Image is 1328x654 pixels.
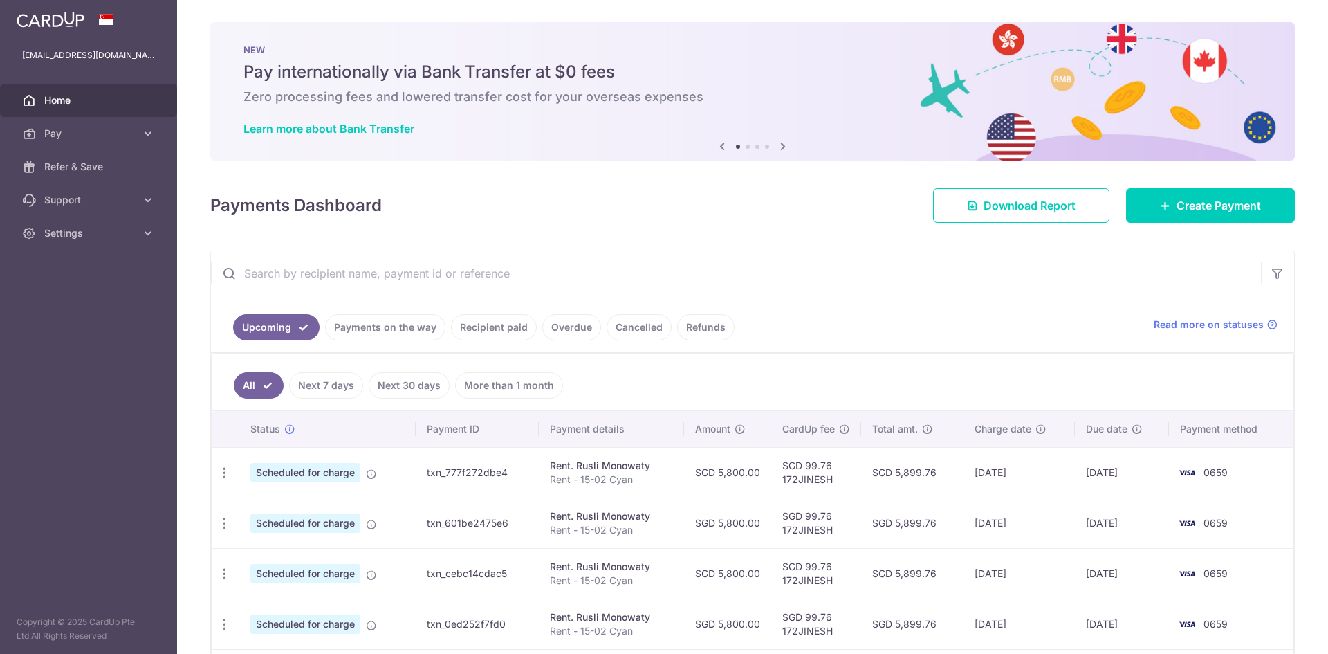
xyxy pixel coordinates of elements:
a: Create Payment [1126,188,1295,223]
span: Amount [695,422,730,436]
div: Rent. Rusli Monowaty [550,459,673,473]
span: Total amt. [872,422,918,436]
span: Create Payment [1177,197,1261,214]
div: Rent. Rusli Monowaty [550,560,673,574]
span: 0659 [1203,517,1228,529]
td: [DATE] [963,599,1075,649]
span: Scheduled for charge [250,463,360,482]
td: txn_777f272dbe4 [416,447,539,498]
span: Home [44,93,136,107]
span: 0659 [1203,567,1228,579]
a: Read more on statuses [1154,318,1278,331]
a: Payments on the way [325,314,445,340]
a: Recipient paid [451,314,537,340]
th: Payment ID [416,411,539,447]
th: Payment method [1169,411,1293,447]
a: Overdue [542,314,601,340]
h4: Payments Dashboard [210,193,382,218]
span: Scheduled for charge [250,514,360,533]
td: SGD 99.76 172JINESH [771,548,861,599]
span: Charge date [975,422,1031,436]
a: More than 1 month [455,372,563,399]
div: Rent. Rusli Monowaty [550,509,673,523]
img: Bank Card [1173,616,1201,633]
p: Rent - 15-02 Cyan [550,523,673,537]
img: Bank Card [1173,515,1201,532]
p: NEW [243,44,1262,55]
span: 0659 [1203,618,1228,630]
p: [EMAIL_ADDRESS][DOMAIN_NAME] [22,48,155,62]
p: Rent - 15-02 Cyan [550,574,673,588]
span: Refer & Save [44,160,136,174]
img: Bank Card [1173,565,1201,582]
td: SGD 5,899.76 [861,548,963,599]
input: Search by recipient name, payment id or reference [211,251,1261,296]
td: [DATE] [1075,447,1168,498]
a: Learn more about Bank Transfer [243,122,414,136]
td: SGD 99.76 172JINESH [771,498,861,548]
img: Bank Card [1173,464,1201,481]
p: Rent - 15-02 Cyan [550,473,673,487]
td: SGD 99.76 172JINESH [771,599,861,649]
span: Scheduled for charge [250,564,360,583]
td: [DATE] [963,447,1075,498]
td: txn_cebc14cdac5 [416,548,539,599]
img: Bank transfer banner [210,22,1295,161]
td: [DATE] [1075,599,1168,649]
td: [DATE] [963,548,1075,599]
td: SGD 5,899.76 [861,599,963,649]
span: Due date [1086,422,1127,436]
td: SGD 5,800.00 [684,498,771,548]
td: txn_0ed252f7fd0 [416,599,539,649]
h5: Pay internationally via Bank Transfer at $0 fees [243,61,1262,83]
div: Rent. Rusli Monowaty [550,610,673,624]
span: 0659 [1203,466,1228,478]
span: Read more on statuses [1154,318,1264,331]
th: Payment details [539,411,684,447]
span: Scheduled for charge [250,615,360,634]
h6: Zero processing fees and lowered transfer cost for your overseas expenses [243,89,1262,105]
td: SGD 5,899.76 [861,447,963,498]
td: SGD 5,800.00 [684,599,771,649]
a: Upcoming [233,314,320,340]
img: CardUp [17,11,84,28]
span: Settings [44,226,136,240]
td: SGD 5,899.76 [861,498,963,548]
a: Download Report [933,188,1109,223]
span: Support [44,193,136,207]
td: SGD 5,800.00 [684,447,771,498]
td: [DATE] [963,498,1075,548]
td: txn_601be2475e6 [416,498,539,548]
span: Download Report [984,197,1076,214]
p: Rent - 15-02 Cyan [550,624,673,638]
td: SGD 99.76 172JINESH [771,447,861,498]
span: Status [250,422,280,436]
a: Next 7 days [289,372,363,399]
a: Next 30 days [369,372,450,399]
span: CardUp fee [782,422,835,436]
a: Cancelled [607,314,672,340]
td: [DATE] [1075,498,1168,548]
a: All [234,372,284,399]
td: SGD 5,800.00 [684,548,771,599]
a: Refunds [677,314,735,340]
span: Pay [44,127,136,140]
td: [DATE] [1075,548,1168,599]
